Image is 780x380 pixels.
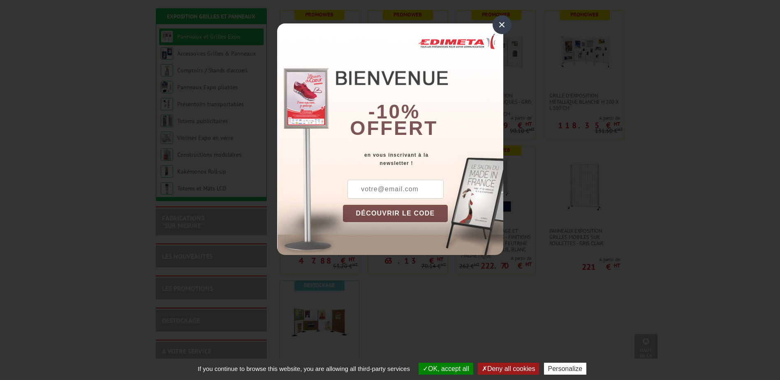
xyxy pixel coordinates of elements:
[343,151,503,167] div: en vous inscrivant à la newsletter !
[419,363,473,375] button: OK, accept all
[544,363,587,375] button: Personalize (modal window)
[194,365,414,372] span: If you continue to browse this website, you are allowing all third-party services
[493,15,512,34] div: ×
[368,101,420,123] b: -10%
[350,117,438,139] font: offert
[347,180,444,199] input: votre@email.com
[478,363,539,375] button: Deny all cookies
[343,205,448,222] button: DÉCOUVRIR LE CODE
